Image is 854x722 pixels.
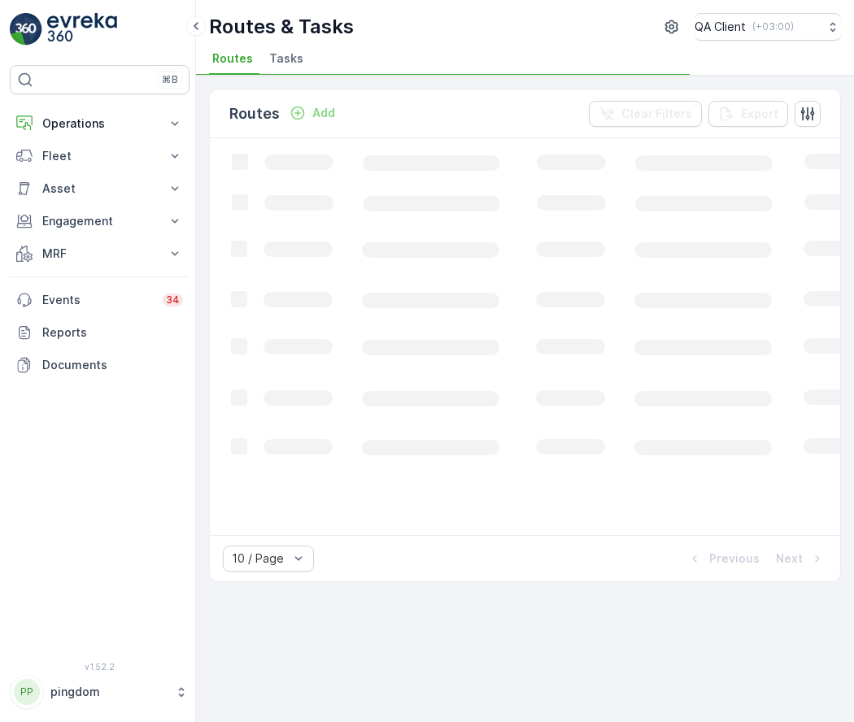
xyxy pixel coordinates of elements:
[709,550,760,567] p: Previous
[42,213,157,229] p: Engagement
[774,549,827,568] button: Next
[685,549,761,568] button: Previous
[776,550,803,567] p: Next
[10,284,190,316] a: Events34
[50,684,167,700] p: pingdom
[10,13,42,46] img: logo
[162,73,178,86] p: ⌘B
[621,106,692,122] p: Clear Filters
[42,115,157,132] p: Operations
[42,148,157,164] p: Fleet
[42,357,183,373] p: Documents
[695,13,841,41] button: QA Client(+03:00)
[589,101,702,127] button: Clear Filters
[708,101,788,127] button: Export
[10,316,190,349] a: Reports
[229,102,280,125] p: Routes
[695,19,746,35] p: QA Client
[10,107,190,140] button: Operations
[166,294,180,307] p: 34
[283,103,342,123] button: Add
[10,140,190,172] button: Fleet
[741,106,778,122] p: Export
[752,20,794,33] p: ( +03:00 )
[212,50,253,67] span: Routes
[42,292,153,308] p: Events
[42,246,157,262] p: MRF
[10,172,190,205] button: Asset
[47,13,117,46] img: logo_light-DOdMpM7g.png
[209,14,354,40] p: Routes & Tasks
[312,105,335,121] p: Add
[42,180,157,197] p: Asset
[10,205,190,237] button: Engagement
[10,237,190,270] button: MRF
[10,349,190,381] a: Documents
[10,662,190,672] span: v 1.52.2
[10,675,190,709] button: PPpingdom
[269,50,303,67] span: Tasks
[14,679,40,705] div: PP
[42,324,183,341] p: Reports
